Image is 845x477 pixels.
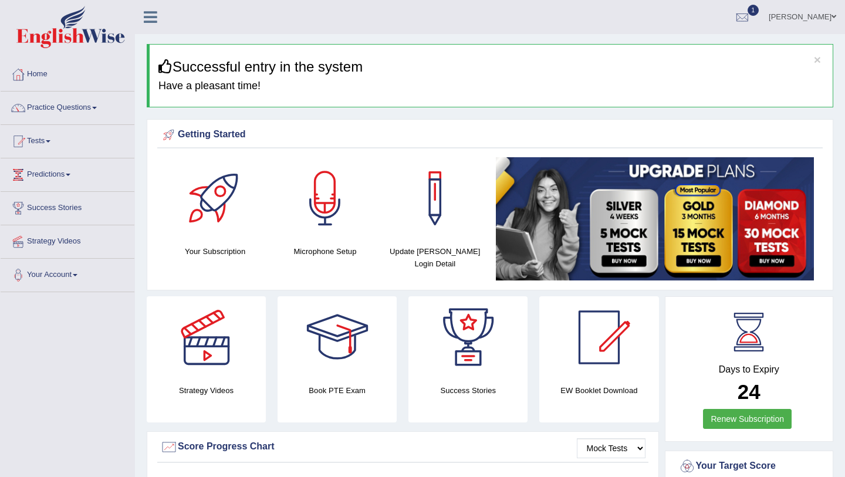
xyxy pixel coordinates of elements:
[1,58,134,87] a: Home
[814,53,821,66] button: ×
[703,409,792,429] a: Renew Subscription
[1,192,134,221] a: Success Stories
[1,92,134,121] a: Practice Questions
[678,458,820,475] div: Your Target Score
[738,380,760,403] b: 24
[496,157,814,280] img: small5.jpg
[147,384,266,397] h4: Strategy Videos
[748,5,759,16] span: 1
[160,126,820,144] div: Getting Started
[678,364,820,375] h4: Days to Expiry
[1,125,134,154] a: Tests
[278,384,397,397] h4: Book PTE Exam
[1,158,134,188] a: Predictions
[1,259,134,288] a: Your Account
[1,225,134,255] a: Strategy Videos
[158,80,824,92] h4: Have a pleasant time!
[158,59,824,75] h3: Successful entry in the system
[408,384,528,397] h4: Success Stories
[386,245,484,270] h4: Update [PERSON_NAME] Login Detail
[166,245,264,258] h4: Your Subscription
[539,384,658,397] h4: EW Booklet Download
[276,245,374,258] h4: Microphone Setup
[160,438,645,456] div: Score Progress Chart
